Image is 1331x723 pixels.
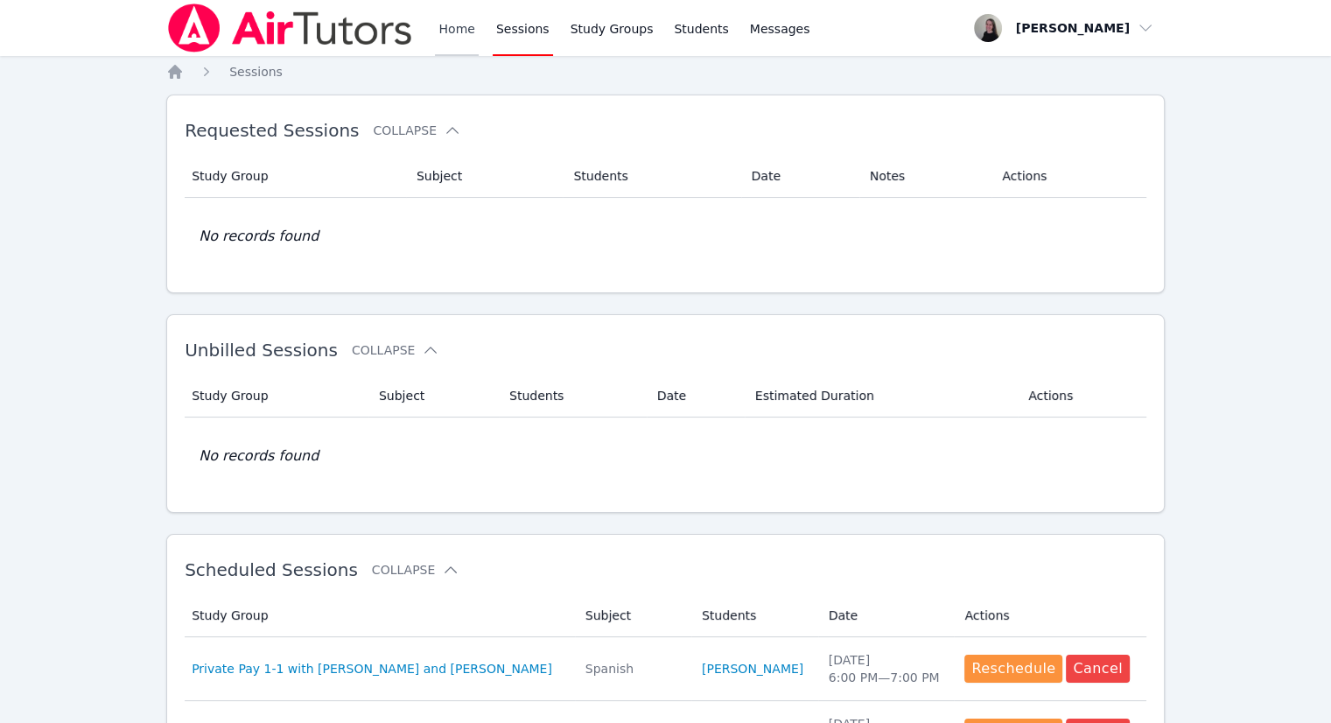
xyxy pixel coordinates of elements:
th: Date [647,375,745,418]
span: Messages [750,20,810,38]
button: Collapse [373,122,460,139]
a: Private Pay 1-1 with [PERSON_NAME] and [PERSON_NAME] [192,660,552,677]
span: Unbilled Sessions [185,340,338,361]
div: [DATE] 6:00 PM — 7:00 PM [829,651,944,686]
th: Date [741,155,859,198]
th: Study Group [185,594,575,637]
button: Reschedule [964,655,1062,683]
a: Sessions [229,63,283,81]
nav: Breadcrumb [166,63,1165,81]
th: Actions [1018,375,1146,418]
td: No records found [185,198,1146,275]
th: Students [691,594,818,637]
th: Actions [991,155,1146,198]
th: Subject [406,155,564,198]
th: Students [563,155,740,198]
th: Actions [954,594,1145,637]
th: Subject [575,594,691,637]
th: Study Group [185,375,368,418]
div: Spanish [585,660,681,677]
th: Subject [368,375,499,418]
span: Requested Sessions [185,120,359,141]
span: Sessions [229,65,283,79]
a: [PERSON_NAME] [702,660,803,677]
button: Cancel [1066,655,1130,683]
button: Collapse [372,561,459,579]
span: Scheduled Sessions [185,559,358,580]
td: No records found [185,418,1146,495]
button: Collapse [352,341,439,359]
th: Notes [859,155,992,198]
th: Estimated Duration [745,375,1018,418]
th: Date [818,594,955,637]
th: Students [499,375,647,418]
th: Study Group [185,155,406,198]
img: Air Tutors [166,4,414,53]
tr: Private Pay 1-1 with [PERSON_NAME] and [PERSON_NAME]Spanish[PERSON_NAME][DATE]6:00 PM—7:00 PMResc... [185,637,1146,701]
